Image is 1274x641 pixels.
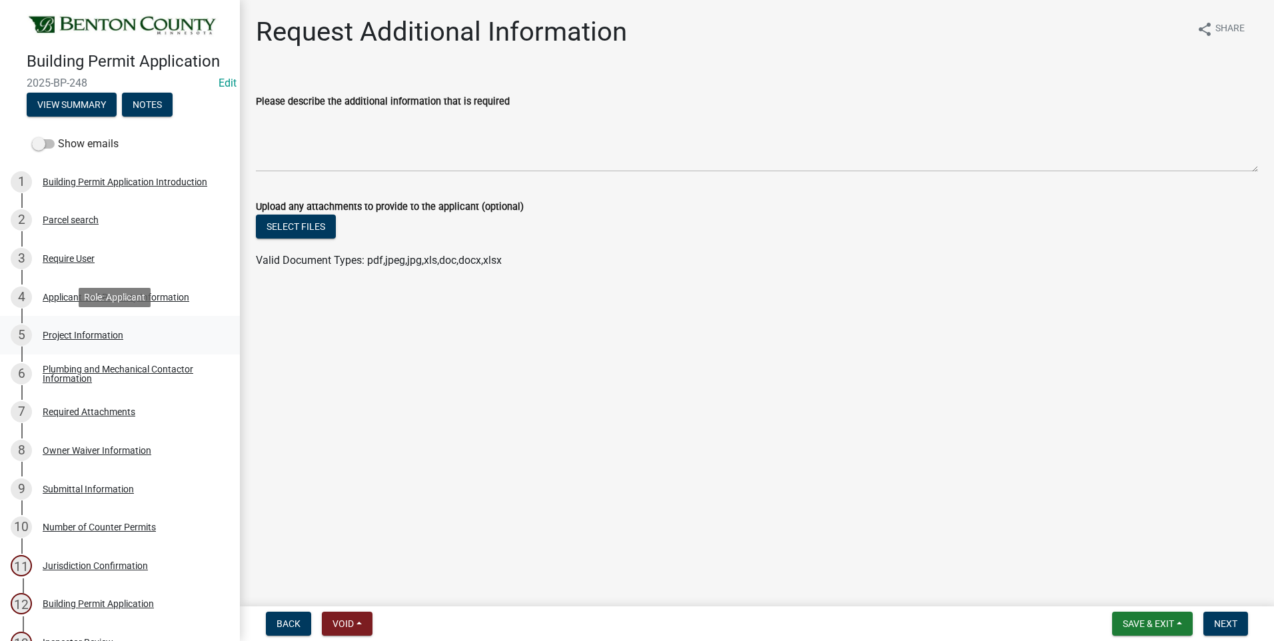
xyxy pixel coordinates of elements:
a: Edit [219,77,237,89]
button: Notes [122,93,173,117]
button: Back [266,612,311,636]
div: 5 [11,324,32,346]
div: 8 [11,440,32,461]
label: Please describe the additional information that is required [256,97,510,107]
span: Valid Document Types: pdf,jpeg,jpg,xls,doc,docx,xlsx [256,254,502,267]
div: 10 [11,516,32,538]
div: Parcel search [43,215,99,225]
i: share [1197,21,1213,37]
div: 2 [11,209,32,231]
div: 1 [11,171,32,193]
h1: Request Additional Information [256,16,627,48]
button: shareShare [1186,16,1255,42]
div: 4 [11,287,32,308]
span: Share [1215,21,1245,37]
div: Jurisdiction Confirmation [43,561,148,570]
div: Submittal Information [43,484,134,494]
div: 6 [11,363,32,384]
h4: Building Permit Application [27,52,229,71]
div: Role: Applicant [79,288,151,307]
div: Applicant and Property Information [43,293,189,302]
button: Void [322,612,372,636]
span: 2025-BP-248 [27,77,213,89]
button: Select files [256,215,336,239]
span: Void [332,618,354,629]
span: Next [1214,618,1237,629]
div: 3 [11,248,32,269]
div: Required Attachments [43,407,135,416]
button: Next [1203,612,1248,636]
div: Owner Waiver Information [43,446,151,455]
div: 11 [11,555,32,576]
div: 12 [11,593,32,614]
div: Project Information [43,330,123,340]
label: Upload any attachments to provide to the applicant (optional) [256,203,524,212]
div: Plumbing and Mechanical Contactor Information [43,364,219,383]
div: Require User [43,254,95,263]
img: Benton County, Minnesota [27,14,219,38]
div: 7 [11,401,32,422]
wm-modal-confirm: Edit Application Number [219,77,237,89]
span: Save & Exit [1123,618,1174,629]
button: View Summary [27,93,117,117]
button: Save & Exit [1112,612,1193,636]
div: Building Permit Application [43,599,154,608]
label: Show emails [32,136,119,152]
wm-modal-confirm: Summary [27,100,117,111]
div: Building Permit Application Introduction [43,177,207,187]
div: Number of Counter Permits [43,522,156,532]
span: Back [277,618,301,629]
wm-modal-confirm: Notes [122,100,173,111]
div: 9 [11,478,32,500]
